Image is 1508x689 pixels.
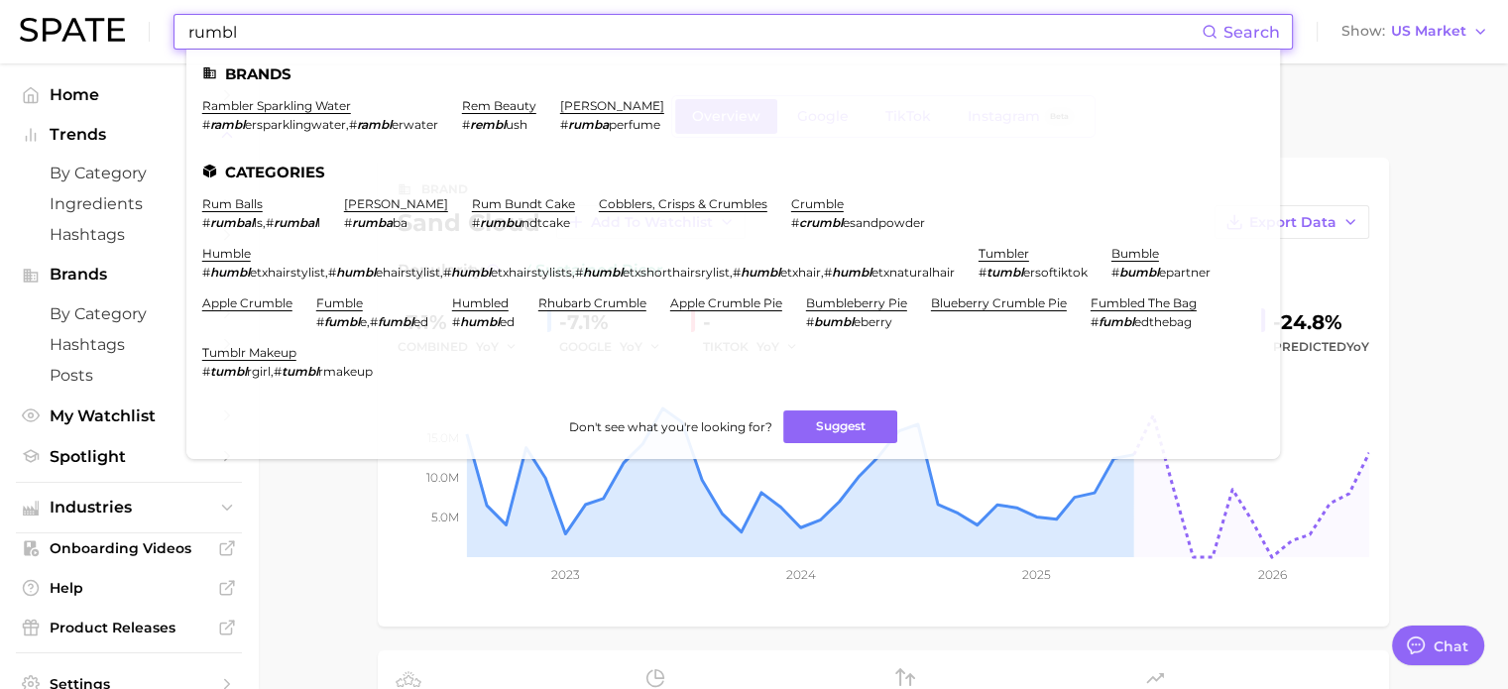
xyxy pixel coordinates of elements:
[814,314,854,329] em: bumbl
[16,533,242,563] a: Onboarding Videos
[1336,19,1493,45] button: ShowUS Market
[16,613,242,642] a: Product Releases
[202,117,438,132] div: ,
[1341,26,1385,37] span: Show
[50,366,208,385] span: Posts
[1346,339,1369,354] span: YoY
[16,298,242,329] a: by Category
[560,98,664,113] a: [PERSON_NAME]
[832,265,871,280] em: humbl
[360,314,367,329] span: e
[733,265,741,280] span: #
[568,419,771,434] span: Don't see what you're looking for?
[780,265,821,280] span: etxhair
[16,493,242,522] button: Industries
[16,260,242,289] button: Brands
[202,265,955,280] div: , , , , ,
[20,18,125,42] img: SPATE
[202,215,320,230] div: ,
[352,215,393,230] em: rumba
[16,188,242,219] a: Ingredients
[16,79,242,110] a: Home
[1273,335,1369,359] span: Predicted
[806,314,814,329] span: #
[1111,246,1159,261] a: bumble
[791,215,799,230] span: #
[16,158,242,188] a: by Category
[480,215,522,230] em: rumbu
[202,295,292,310] a: apple crumble
[1215,205,1369,239] button: Export Data
[316,314,324,329] span: #
[245,117,346,132] span: ersparklingwater
[50,539,208,557] span: Onboarding Videos
[452,295,509,310] a: humbled
[16,573,242,603] a: Help
[824,265,832,280] span: #
[378,314,413,329] em: fumbl
[799,215,843,230] em: crumbl
[50,406,208,425] span: My Watchlist
[460,314,500,329] em: humbl
[50,126,208,144] span: Trends
[50,164,208,182] span: by Category
[202,364,373,379] div: ,
[250,265,325,280] span: etxhairstylist
[806,295,907,310] a: bumbleberry pie
[50,579,208,597] span: Help
[202,364,210,379] span: #
[1134,314,1192,329] span: edthebag
[785,567,815,582] tspan: 2024
[470,117,506,132] em: rembl
[202,164,1264,180] li: Categories
[979,265,986,280] span: #
[472,196,575,211] a: rum bundt cake
[357,117,392,132] em: rambl
[210,364,247,379] em: tumbl
[317,215,320,230] span: l
[1391,26,1466,37] span: US Market
[370,314,378,329] span: #
[522,215,570,230] span: ndtcake
[393,215,407,230] span: ba
[202,246,251,261] a: humble
[550,567,579,582] tspan: 2023
[670,295,782,310] a: apple crumble pie
[324,314,360,329] em: fumbl
[451,265,491,280] em: humbl
[392,117,438,132] span: erwater
[210,215,254,230] em: rumbal
[202,65,1264,82] li: Brands
[282,364,318,379] em: tumbl
[376,265,440,280] span: ehairstylist
[349,117,357,132] span: #
[318,364,373,379] span: rmakeup
[210,265,250,280] em: humbl
[247,364,271,379] span: rgirl
[560,117,568,132] span: #
[1099,314,1134,329] em: fumbl
[266,215,274,230] span: #
[413,314,428,329] span: ed
[871,265,955,280] span: etxnaturalhair
[491,265,572,280] span: etxhairstylists
[202,196,263,211] a: rum balls
[1223,23,1280,42] span: Search
[462,117,470,132] span: #
[274,215,317,230] em: rumbal
[979,246,1029,261] a: tumbler
[316,295,363,310] a: fumble
[741,265,780,280] em: humbl
[344,196,448,211] a: [PERSON_NAME]
[210,117,245,132] em: rambl
[783,410,897,443] button: Suggest
[1022,567,1051,582] tspan: 2025
[50,225,208,244] span: Hashtags
[186,15,1202,49] input: Search here for a brand, industry, or ingredient
[791,196,844,211] a: crumble
[575,265,583,280] span: #
[1119,265,1159,280] em: bumbl
[50,194,208,213] span: Ingredients
[50,335,208,354] span: Hashtags
[344,215,352,230] span: #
